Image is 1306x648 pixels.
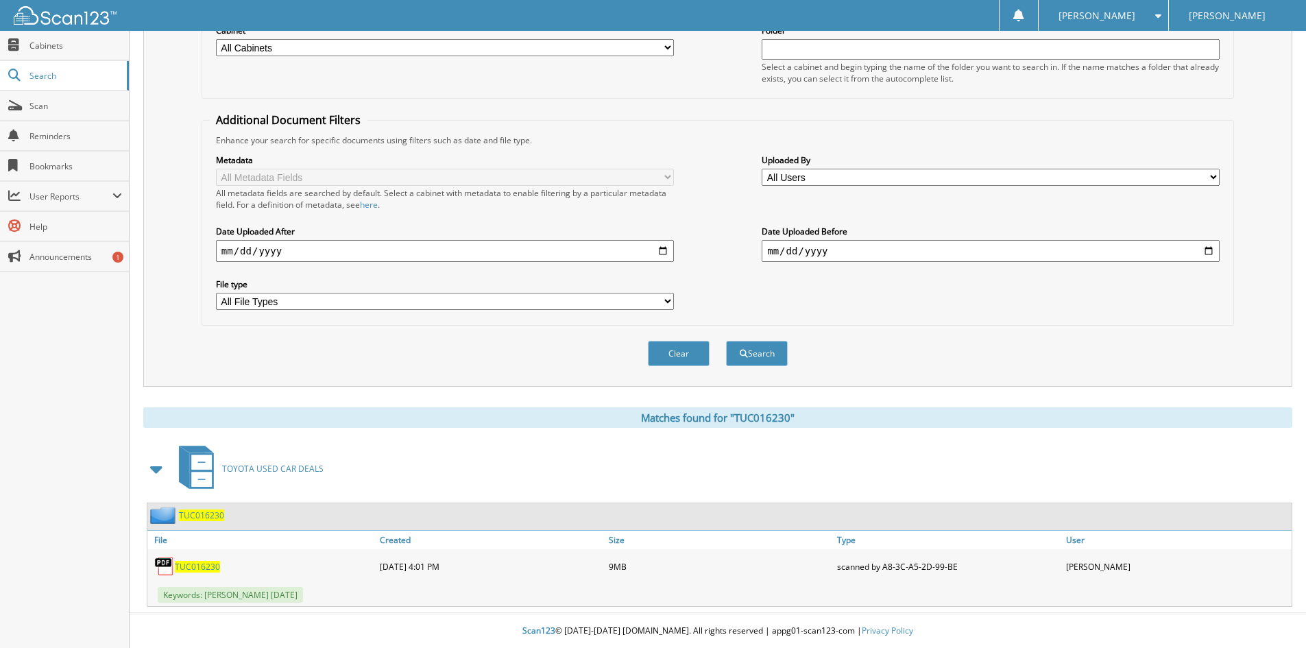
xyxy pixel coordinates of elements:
[158,587,303,603] span: Keywords: [PERSON_NAME] [DATE]
[1063,531,1292,549] a: User
[1189,12,1266,20] span: [PERSON_NAME]
[648,341,710,366] button: Clear
[762,61,1220,84] div: Select a cabinet and begin typing the name of the folder you want to search in. If the name match...
[209,112,367,128] legend: Additional Document Filters
[29,40,122,51] span: Cabinets
[150,507,179,524] img: folder2.png
[605,531,834,549] a: Size
[216,187,674,211] div: All metadata fields are searched by default. Select a cabinet with metadata to enable filtering b...
[209,134,1226,146] div: Enhance your search for specific documents using filters such as date and file type.
[726,341,788,366] button: Search
[29,191,112,202] span: User Reports
[834,553,1063,580] div: scanned by A8-3C-A5-2D-99-BE
[216,278,674,290] label: File type
[112,252,123,263] div: 1
[154,556,175,577] img: PDF.png
[862,625,913,636] a: Privacy Policy
[29,70,120,82] span: Search
[29,100,122,112] span: Scan
[522,625,555,636] span: Scan123
[130,614,1306,648] div: © [DATE]-[DATE] [DOMAIN_NAME]. All rights reserved | appg01-scan123-com |
[29,160,122,172] span: Bookmarks
[762,154,1220,166] label: Uploaded By
[1063,553,1292,580] div: [PERSON_NAME]
[1237,582,1306,648] iframe: Chat Widget
[171,442,324,496] a: TOYOTA USED CAR DEALS
[376,553,605,580] div: [DATE] 4:01 PM
[605,553,834,580] div: 9MB
[29,130,122,142] span: Reminders
[143,407,1292,428] div: Matches found for "TUC016230"
[216,240,674,262] input: start
[762,240,1220,262] input: end
[376,531,605,549] a: Created
[29,251,122,263] span: Announcements
[216,226,674,237] label: Date Uploaded After
[175,561,220,573] a: TUC016230
[222,463,324,475] span: TOYOTA USED CAR DEALS
[216,154,674,166] label: Metadata
[14,6,117,25] img: scan123-logo-white.svg
[762,226,1220,237] label: Date Uploaded Before
[834,531,1063,549] a: Type
[360,199,378,211] a: here
[29,221,122,232] span: Help
[147,531,376,549] a: File
[179,509,224,521] a: TUC016230
[1059,12,1135,20] span: [PERSON_NAME]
